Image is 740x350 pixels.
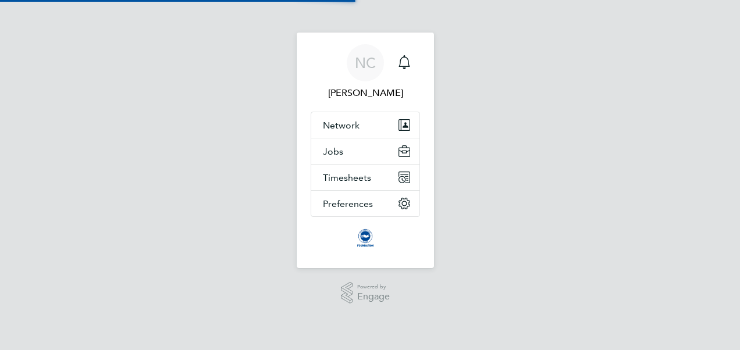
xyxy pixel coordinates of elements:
button: Jobs [311,138,419,164]
span: Powered by [357,282,390,292]
span: Engage [357,292,390,302]
span: Preferences [323,198,373,209]
span: Jobs [323,146,343,157]
button: Timesheets [311,165,419,190]
a: Go to home page [311,228,420,247]
span: Nathan Casselton [311,86,420,100]
span: Timesheets [323,172,371,183]
span: NC [355,55,376,70]
a: NC[PERSON_NAME] [311,44,420,100]
span: Network [323,120,360,131]
nav: Main navigation [297,33,434,268]
button: Network [311,112,419,138]
button: Preferences [311,191,419,216]
img: albioninthecommunity-logo-retina.png [356,228,375,247]
a: Powered byEngage [341,282,390,304]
